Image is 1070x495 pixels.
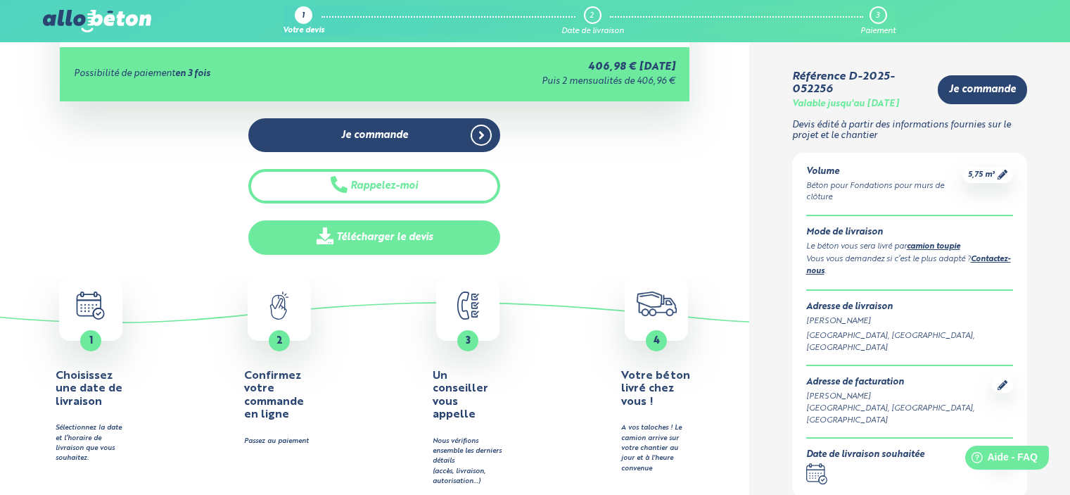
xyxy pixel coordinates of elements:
[945,440,1055,480] iframe: Help widget launcher
[341,130,408,142] span: Je commande
[378,61,675,73] div: 406,98 € [DATE]
[175,69,210,78] strong: en 3 fois
[74,69,378,80] div: Possibilité de paiement
[590,11,594,20] div: 2
[276,336,283,346] span: 2
[43,10,151,32] img: allobéton
[637,292,677,316] img: truck.c7a9816ed8b9b1312949.png
[806,253,1014,279] div: Vous vous demandez si c’est le plus adapté ? .
[377,277,559,487] button: 3 Un conseiller vous appelle Nous vérifions ensemble les derniers détails(accès, livraison, autor...
[860,6,896,36] a: 3 Paiement
[621,370,692,408] h4: Votre béton livré chez vous !
[302,12,305,21] div: 1
[283,27,324,36] div: Votre devis
[907,243,960,251] a: camion toupie
[283,6,324,36] a: 1 Votre devis
[89,336,93,346] span: 1
[248,169,500,203] button: Rappelez-moi
[56,370,126,408] h4: Choisissez une date de livraison
[621,423,692,474] div: A vos taloches ! Le camion arrive sur votre chantier au jour et à l'heure convenue
[561,27,624,36] div: Date de livraison
[949,84,1016,96] span: Je commande
[466,336,471,346] span: 3
[792,70,927,96] div: Référence D-2025-052256
[248,220,500,255] a: Télécharger le devis
[806,315,1014,327] div: [PERSON_NAME]
[806,241,1014,253] div: Le béton vous sera livré par
[244,437,314,446] div: Passez au paiement
[806,180,963,204] div: Béton pour Fondations pour murs de clôture
[876,11,879,20] div: 3
[938,75,1027,104] a: Je commande
[654,336,660,346] span: 4
[806,227,1014,238] div: Mode de livraison
[806,167,963,177] div: Volume
[860,27,896,36] div: Paiement
[378,77,675,87] div: Puis 2 mensualités de 406,96 €
[792,99,899,110] div: Valable jusqu'au [DATE]
[806,330,1014,354] div: [GEOGRAPHIC_DATA], [GEOGRAPHIC_DATA], [GEOGRAPHIC_DATA]
[189,277,370,447] a: 2 Confirmez votre commande en ligne Passez au paiement
[792,120,1028,141] p: Devis édité à partir des informations fournies sur le projet et le chantier
[433,437,503,487] div: Nous vérifions ensemble les derniers détails (accès, livraison, autorisation…)
[806,302,1014,313] div: Adresse de livraison
[433,370,503,422] h4: Un conseiller vous appelle
[806,403,993,427] div: [GEOGRAPHIC_DATA], [GEOGRAPHIC_DATA], [GEOGRAPHIC_DATA]
[56,423,126,464] div: Sélectionnez la date et l’horaire de livraison que vous souhaitez.
[806,450,924,460] div: Date de livraison souhaitée
[244,370,314,422] h4: Confirmez votre commande en ligne
[248,118,500,153] a: Je commande
[806,377,993,388] div: Adresse de facturation
[561,6,624,36] a: 2 Date de livraison
[806,391,993,403] div: [PERSON_NAME]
